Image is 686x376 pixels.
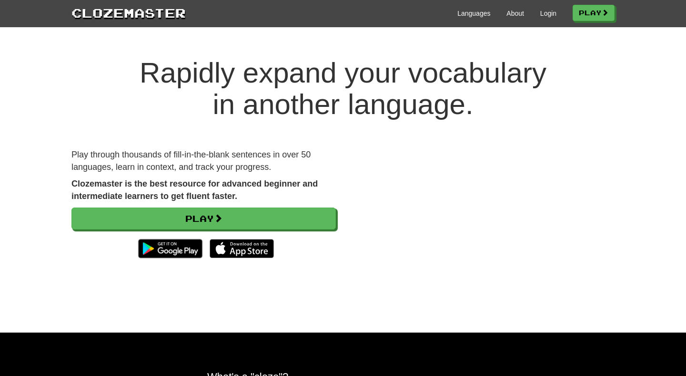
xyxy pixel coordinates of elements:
[210,239,274,258] img: Download_on_the_App_Store_Badge_US-UK_135x40-25178aeef6eb6b83b96f5f2d004eda3bffbb37122de64afbaef7...
[71,149,336,173] p: Play through thousands of fill-in-the-blank sentences in over 50 languages, learn in context, and...
[506,9,524,18] a: About
[457,9,490,18] a: Languages
[573,5,615,21] a: Play
[71,208,336,230] a: Play
[540,9,556,18] a: Login
[71,4,186,21] a: Clozemaster
[133,234,207,263] img: Get it on Google Play
[71,179,318,201] strong: Clozemaster is the best resource for advanced beginner and intermediate learners to get fluent fa...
